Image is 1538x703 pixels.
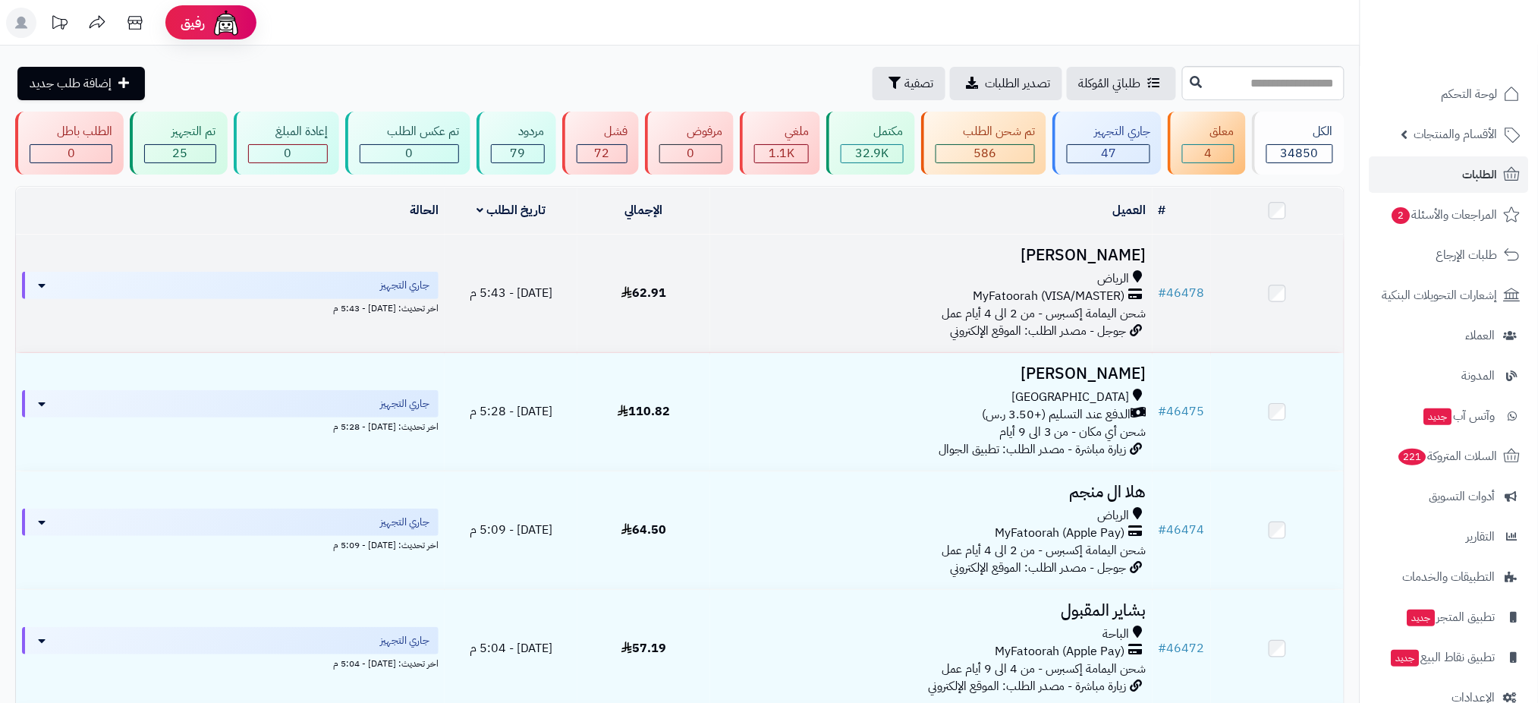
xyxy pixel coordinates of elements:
span: 57.19 [621,639,666,657]
a: مكتمل 32.9K [823,112,917,175]
span: 2 [1392,207,1411,224]
span: تصفية [904,74,933,93]
span: جديد [1407,610,1436,626]
span: زيارة مباشرة - مصدر الطلب: تطبيق الجوال [939,440,1127,459]
span: زيارة مباشرة - مصدر الطلب: الموقع الإلكتروني [928,677,1127,695]
div: 25 [145,145,215,162]
a: #46472 [1159,639,1205,657]
span: إشعارات التحويلات البنكية [1382,285,1498,306]
span: تصدير الطلبات [985,74,1050,93]
a: تم عكس الطلب 0 [342,112,473,175]
a: #46478 [1159,284,1205,302]
span: الطلبات [1463,164,1498,185]
span: الدفع عند التسليم (+3.50 ر.س) [982,406,1131,424]
span: # [1159,521,1167,539]
div: اخر تحديث: [DATE] - 5:28 م [22,418,439,433]
a: وآتس آبجديد [1370,398,1529,434]
div: 0 [249,145,327,162]
span: إضافة طلب جديد [30,74,112,93]
a: تم شحن الطلب 586 [918,112,1049,175]
a: طلبات الإرجاع [1370,237,1529,273]
a: السلات المتروكة221 [1370,438,1529,474]
a: طلباتي المُوكلة [1067,67,1176,100]
a: إضافة طلب جديد [17,67,145,100]
a: التقارير [1370,519,1529,555]
span: لوحة التحكم [1442,84,1498,105]
span: جاري التجهيز [380,515,429,530]
a: لوحة التحكم [1370,76,1529,112]
span: التقارير [1467,526,1496,547]
span: جوجل - مصدر الطلب: الموقع الإلكتروني [950,322,1127,340]
span: 221 [1399,449,1426,465]
div: 586 [936,145,1034,162]
span: طلباتي المُوكلة [1079,74,1141,93]
a: #46475 [1159,402,1205,421]
span: 72 [594,144,609,162]
div: مردود [491,123,544,140]
div: 0 [660,145,722,162]
span: جديد [1424,408,1452,425]
a: إعادة المبلغ 0 [231,112,342,175]
span: تطبيق المتجر [1406,607,1496,628]
a: الكل34850 [1249,112,1348,175]
span: المدونة [1462,365,1496,386]
img: logo-2.png [1435,43,1524,74]
span: جاري التجهيز [380,396,429,411]
span: 586 [973,144,996,162]
span: العملاء [1466,325,1496,346]
span: MyFatoorah (VISA/MASTER) [973,288,1125,305]
a: تحديثات المنصة [40,8,78,42]
span: [DATE] - 5:43 م [470,284,553,302]
a: #46474 [1159,521,1205,539]
div: 72 [577,145,627,162]
span: 0 [687,144,694,162]
div: فشل [577,123,627,140]
span: # [1159,284,1167,302]
span: [DATE] - 5:28 م [470,402,553,421]
a: الحالة [410,201,439,219]
span: 0 [406,144,414,162]
h3: بشاير المقبول [716,602,1146,619]
a: تم التجهيز 25 [127,112,230,175]
span: MyFatoorah (Apple Pay) [995,643,1125,660]
div: اخر تحديث: [DATE] - 5:43 م [22,299,439,315]
span: أدوات التسويق [1429,486,1496,507]
h3: [PERSON_NAME] [716,247,1146,264]
span: الباحة [1103,626,1130,643]
a: مرفوض 0 [642,112,737,175]
div: ملغي [754,123,809,140]
span: وآتس آب [1423,405,1496,427]
a: تاريخ الطلب [477,201,546,219]
a: التطبيقات والخدمات [1370,559,1529,595]
a: المراجعات والأسئلة2 [1370,197,1529,233]
div: إعادة المبلغ [248,123,328,140]
button: تصفية [873,67,945,100]
div: 32902 [841,145,902,162]
span: 0 [68,144,75,162]
a: العملاء [1370,317,1529,354]
span: 64.50 [621,521,666,539]
a: تطبيق نقاط البيعجديد [1370,639,1529,676]
span: 79 [510,144,525,162]
a: معلق 4 [1165,112,1248,175]
span: # [1159,639,1167,657]
span: شحن اليمامة إكسبرس - من 4 الى 9 أيام عمل [942,660,1146,678]
div: اخر تحديث: [DATE] - 5:04 م [22,654,439,670]
div: 79 [492,145,543,162]
img: ai-face.png [211,8,241,38]
a: تطبيق المتجرجديد [1370,599,1529,635]
span: [DATE] - 5:04 م [470,639,553,657]
div: تم عكس الطلب [360,123,459,140]
div: معلق [1182,123,1234,140]
span: شحن اليمامة إكسبرس - من 2 الى 4 أيام عمل [942,304,1146,323]
div: جاري التجهيز [1067,123,1150,140]
a: جاري التجهيز 47 [1049,112,1165,175]
span: جاري التجهيز [380,278,429,293]
a: المدونة [1370,358,1529,394]
h3: هلا ال منجم [716,484,1146,501]
a: العميل [1113,201,1146,219]
span: 34850 [1281,144,1319,162]
span: 4 [1205,144,1212,162]
a: فشل 72 [559,112,642,175]
span: الرياض [1098,270,1130,288]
